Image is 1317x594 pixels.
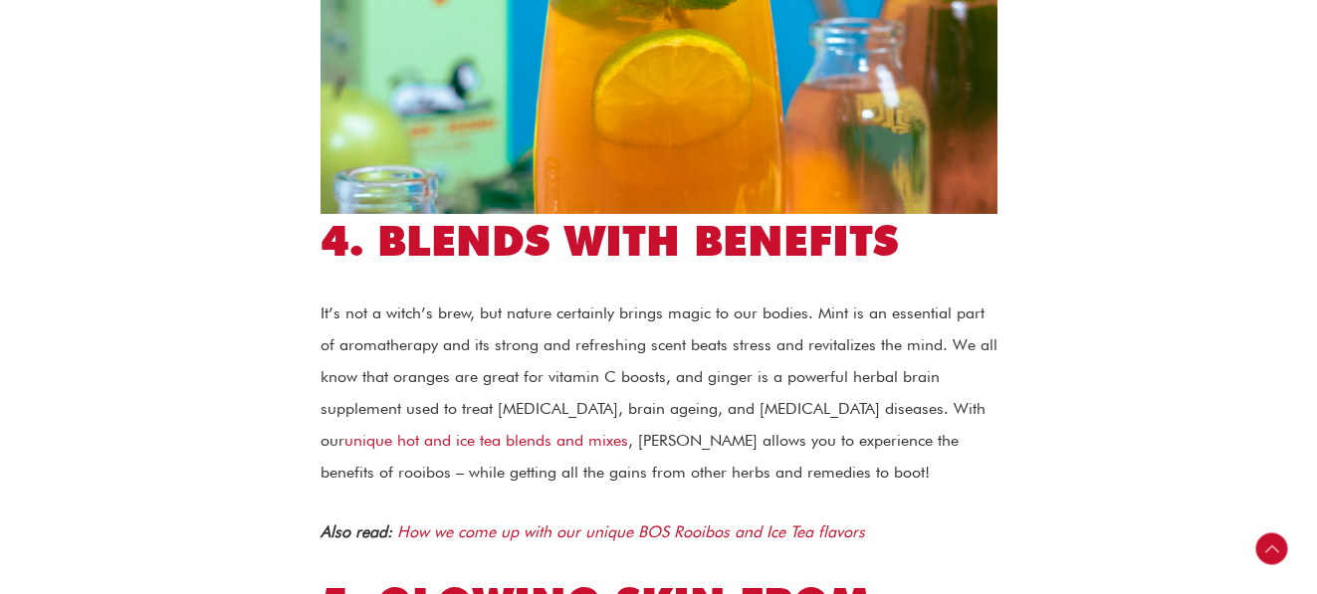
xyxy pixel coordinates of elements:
[321,214,997,269] h2: 4. Blends with benefits
[344,431,628,450] a: unique hot and ice tea blends and mixes
[397,522,865,541] a: How we come up with our unique BOS Rooibos and Ice Tea flavors
[321,522,392,541] strong: Also read:
[321,297,997,489] p: It’s not a witch’s brew, but nature certainly brings magic to our bodies. Mint is an essential pa...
